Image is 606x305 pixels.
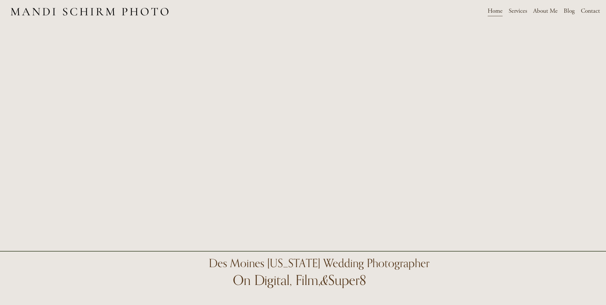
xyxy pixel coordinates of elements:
[321,269,328,292] em: &
[6,1,173,22] img: Des Moines Wedding Photographer - Mandi Schirm Photo
[209,257,429,269] h1: Des Moines [US_STATE] Wedding Photographer
[564,6,575,17] a: Blog
[6,29,600,245] img: K&D-269.jpg
[509,6,527,17] a: folder dropdown
[581,6,600,17] a: Contact
[509,6,527,16] span: Services
[233,273,366,288] h1: On Digital, Film, Super8
[488,6,503,17] a: Home
[533,6,558,17] a: About Me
